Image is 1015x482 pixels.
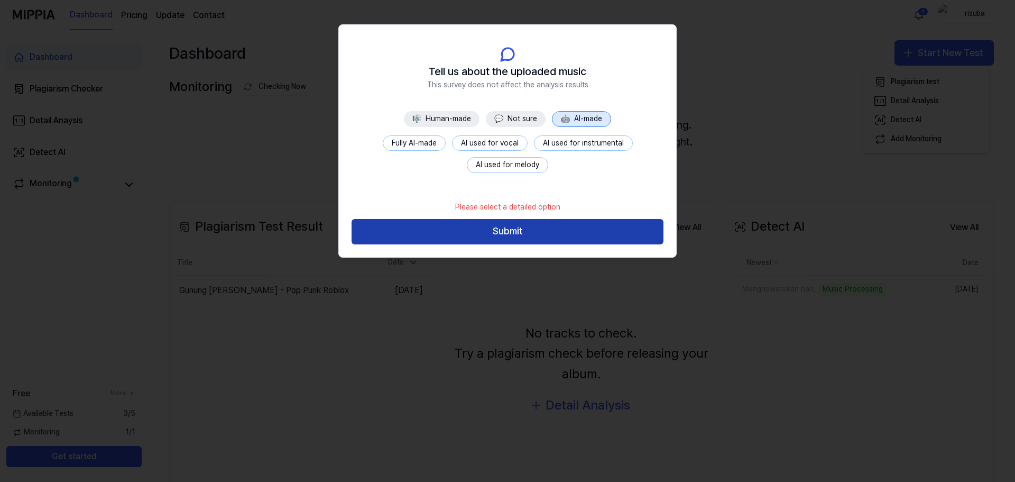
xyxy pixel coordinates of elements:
button: AI used for melody [467,157,548,173]
button: 💬Not sure [486,111,546,127]
button: AI used for instrumental [534,135,633,151]
button: 🎼Human-made [404,111,479,127]
button: Fully AI-made [383,135,446,151]
span: This survey does not affect the analysis results [427,80,588,90]
span: 💬 [494,114,503,123]
button: Submit [352,219,663,244]
button: 🤖AI-made [552,111,611,127]
button: AI used for vocal [452,135,528,151]
span: Tell us about the uploaded music [429,63,586,80]
div: Please select a detailed option [449,196,567,219]
span: 🤖 [561,114,570,123]
span: 🎼 [412,114,421,123]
